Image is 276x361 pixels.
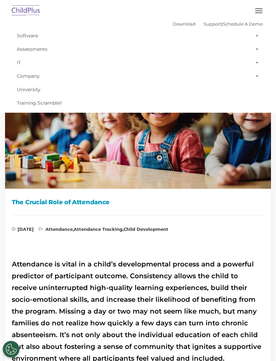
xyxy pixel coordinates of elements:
[13,96,263,110] a: Training Scramble!!
[13,69,263,83] a: Company
[204,21,221,27] a: Support
[12,197,264,207] h1: The Crucial Role of Attendance
[39,227,168,234] span: , ,
[10,3,42,19] img: ChildPlus by Procare Solutions
[173,21,263,27] font: |
[124,226,168,232] a: Child Development
[45,226,73,232] a: Attendance
[223,21,263,27] a: Schedule A Demo
[12,227,34,234] span: [DATE]
[74,226,123,232] a: Attendance Tracking
[13,83,263,96] a: University
[13,29,263,42] a: Software
[173,21,196,27] a: Download
[13,56,263,69] a: IT
[13,42,263,56] a: Assessments
[3,341,20,358] button: Cookies Settings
